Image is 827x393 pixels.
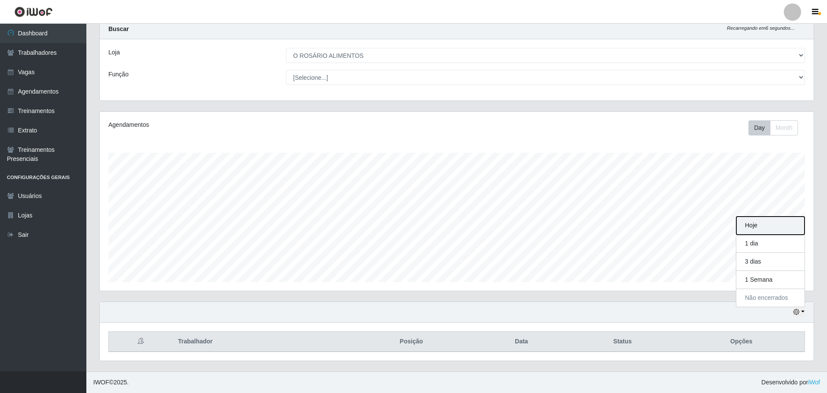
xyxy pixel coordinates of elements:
button: Month [770,120,798,135]
span: IWOF [93,379,109,386]
span: © 2025 . [93,378,129,387]
label: Loja [108,48,120,57]
a: iWof [808,379,820,386]
th: Trabalhador [173,332,346,352]
button: Não encerrados [736,289,805,307]
th: Opções [678,332,805,352]
span: Desenvolvido por [761,378,820,387]
div: First group [748,120,798,135]
label: Função [108,70,129,79]
th: Posição [346,332,476,352]
div: Agendamentos [108,120,391,129]
button: 1 dia [736,235,805,253]
button: Hoje [736,217,805,235]
th: Data [476,332,567,352]
button: 3 dias [736,253,805,271]
i: Recarregando em 6 segundos... [727,25,795,31]
strong: Buscar [108,25,129,32]
img: CoreUI Logo [14,6,53,17]
button: 1 Semana [736,271,805,289]
div: Toolbar with button groups [748,120,805,135]
th: Status [567,332,678,352]
button: Day [748,120,770,135]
